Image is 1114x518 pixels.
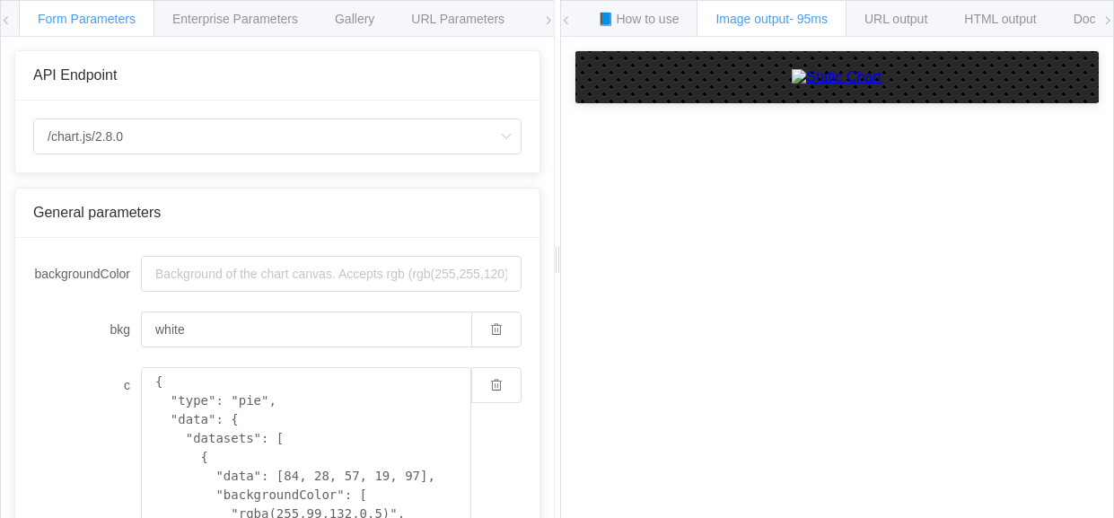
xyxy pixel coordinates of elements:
span: API Endpoint [33,67,117,83]
a: Static Chart [593,69,1082,85]
label: c [33,367,141,403]
label: backgroundColor [33,256,141,292]
span: 📘 How to use [598,12,680,26]
span: Form Parameters [38,12,136,26]
input: Select [33,119,522,154]
label: bkg [33,312,141,347]
span: - 95ms [789,12,828,26]
span: Enterprise Parameters [172,12,298,26]
img: Static Chart [792,69,882,85]
span: Image output [715,12,828,26]
span: HTML output [964,12,1036,26]
input: Background of the chart canvas. Accepts rgb (rgb(255,255,120)), colors (red), and url-encoded hex... [141,256,522,292]
span: Gallery [335,12,374,26]
span: General parameters [33,205,161,220]
input: Background of the chart canvas. Accepts rgb (rgb(255,255,120)), colors (red), and url-encoded hex... [141,312,471,347]
span: URL Parameters [411,12,504,26]
span: URL output [864,12,927,26]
